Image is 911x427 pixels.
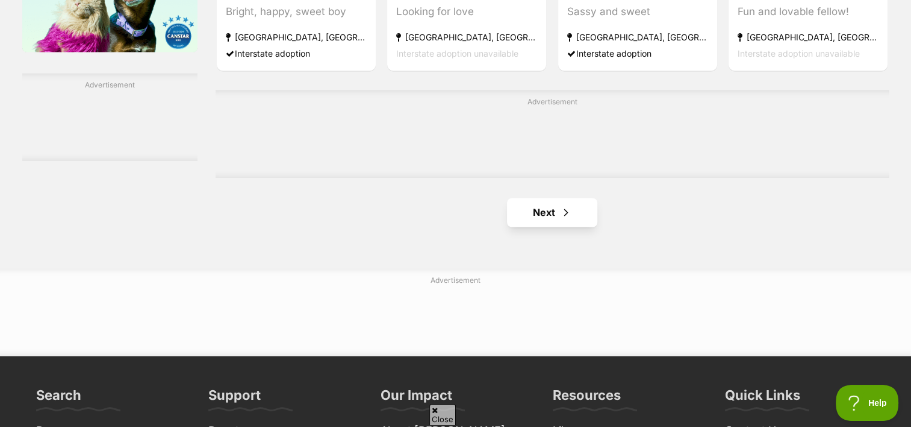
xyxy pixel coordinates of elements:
[836,385,899,421] iframe: Help Scout Beacon - Open
[553,386,621,410] h3: Resources
[507,198,597,227] a: Next page
[567,4,708,20] div: Sassy and sweet
[725,386,800,410] h3: Quick Links
[396,4,537,20] div: Looking for love
[22,73,198,161] div: Advertisement
[429,404,456,425] span: Close
[226,4,367,20] div: Bright, happy, sweet boy
[396,29,537,45] strong: [GEOGRAPHIC_DATA], [GEOGRAPHIC_DATA]
[36,386,81,410] h3: Search
[738,4,878,20] div: Fun and lovable fellow!
[567,45,708,62] div: Interstate adoption
[226,29,367,45] strong: [GEOGRAPHIC_DATA], [GEOGRAPHIC_DATA]
[216,90,889,178] div: Advertisement
[567,29,708,45] strong: [GEOGRAPHIC_DATA], [GEOGRAPHIC_DATA]
[226,45,367,62] div: Interstate adoption
[381,386,452,410] h3: Our Impact
[738,48,860,59] span: Interstate adoption unavailable
[208,386,261,410] h3: Support
[396,48,518,59] span: Interstate adoption unavailable
[216,198,889,227] nav: Pagination
[738,29,878,45] strong: [GEOGRAPHIC_DATA], [GEOGRAPHIC_DATA]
